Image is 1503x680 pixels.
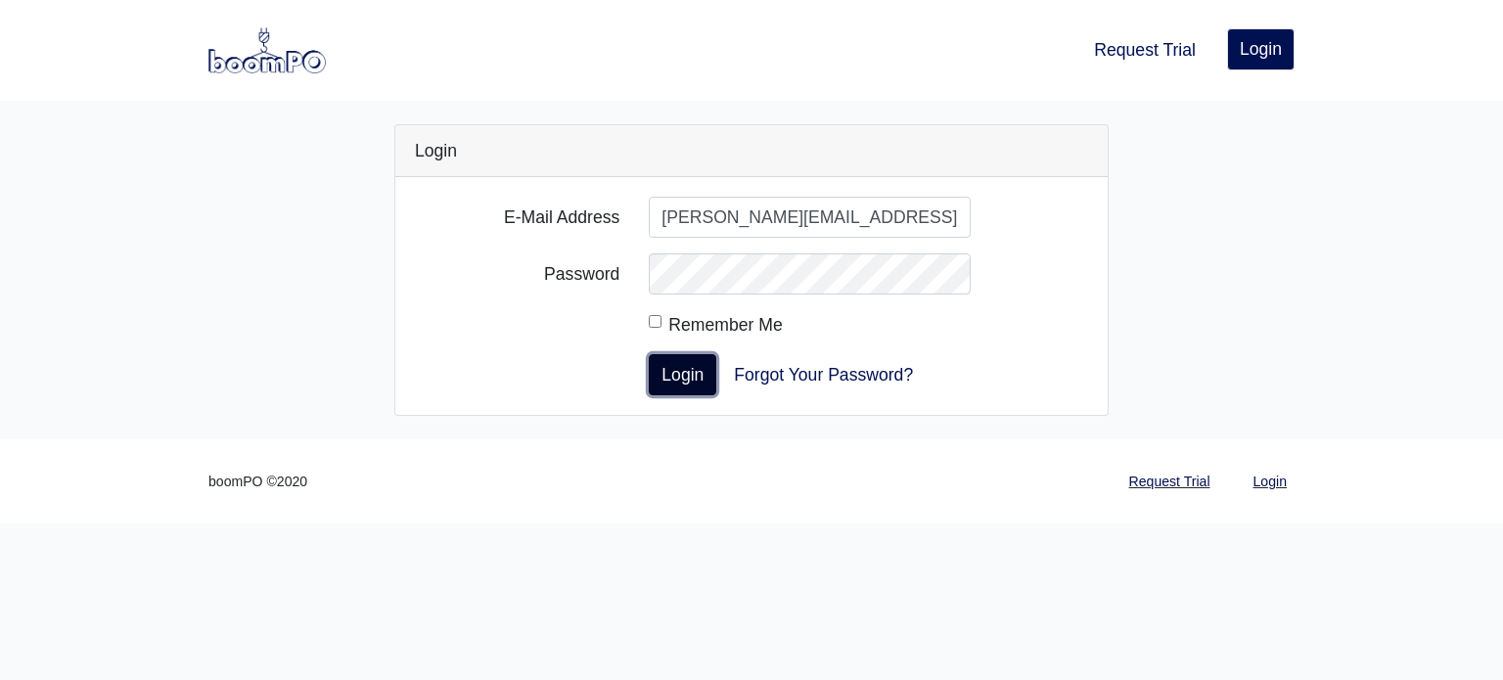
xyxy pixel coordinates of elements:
[668,311,782,339] label: Remember Me
[1246,463,1295,501] a: Login
[1227,28,1295,69] a: Login
[395,125,1108,177] div: Login
[649,354,716,395] button: Login
[721,354,926,395] a: Forgot Your Password?
[400,197,634,238] label: E-Mail Address
[1086,28,1204,71] a: Request Trial
[208,471,307,493] small: boomPO ©2020
[1121,463,1218,501] a: Request Trial
[208,27,326,72] img: boomPO
[400,253,634,295] label: Password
